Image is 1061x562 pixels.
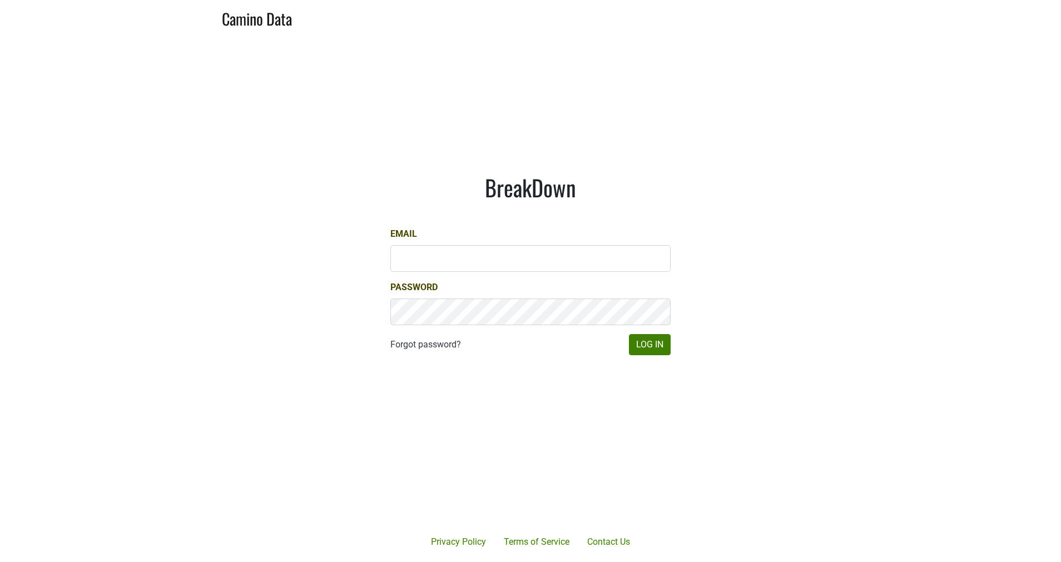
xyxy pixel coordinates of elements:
[422,531,495,553] a: Privacy Policy
[390,174,671,201] h1: BreakDown
[629,334,671,355] button: Log In
[390,338,461,351] a: Forgot password?
[390,227,417,241] label: Email
[222,4,292,31] a: Camino Data
[390,281,438,294] label: Password
[495,531,578,553] a: Terms of Service
[578,531,639,553] a: Contact Us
